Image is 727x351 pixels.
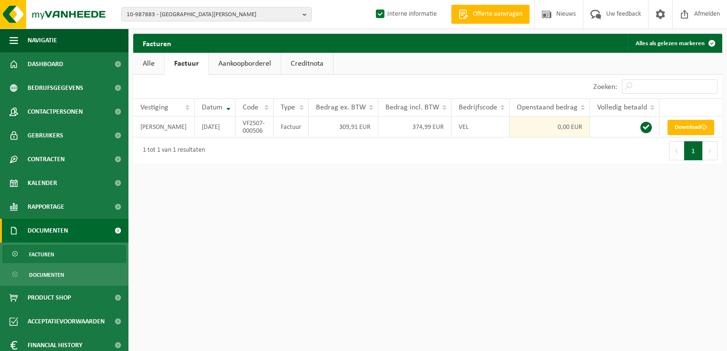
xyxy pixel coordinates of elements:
[281,53,333,75] a: Creditnota
[684,141,703,160] button: 1
[243,104,258,111] span: Code
[140,104,168,111] span: Vestiging
[28,76,83,100] span: Bedrijfsgegevens
[28,219,68,243] span: Documenten
[209,53,281,75] a: Aankoopborderel
[316,104,366,111] span: Bedrag ex. BTW
[628,34,721,53] button: Alles als gelezen markeren
[28,171,57,195] span: Kalender
[2,265,126,283] a: Documenten
[133,53,164,75] a: Alle
[378,117,452,137] td: 374,99 EUR
[133,34,181,52] h2: Facturen
[28,195,64,219] span: Rapportage
[274,117,309,137] td: Factuur
[374,7,437,21] label: Interne informatie
[28,52,63,76] span: Dashboard
[510,117,590,137] td: 0,00 EUR
[593,83,617,91] label: Zoeken:
[202,104,223,111] span: Datum
[451,5,530,24] a: Offerte aanvragen
[459,104,497,111] span: Bedrijfscode
[703,141,717,160] button: Next
[29,266,64,284] span: Documenten
[165,53,208,75] a: Factuur
[121,7,312,21] button: 10-987883 - [GEOGRAPHIC_DATA][PERSON_NAME]
[133,117,195,137] td: [PERSON_NAME]
[28,286,71,310] span: Product Shop
[28,100,83,124] span: Contactpersonen
[127,8,299,22] span: 10-987883 - [GEOGRAPHIC_DATA][PERSON_NAME]
[669,141,684,160] button: Previous
[668,120,714,135] a: Download
[28,310,105,333] span: Acceptatievoorwaarden
[309,117,378,137] td: 309,91 EUR
[138,142,205,159] div: 1 tot 1 van 1 resultaten
[28,147,65,171] span: Contracten
[385,104,439,111] span: Bedrag incl. BTW
[517,104,578,111] span: Openstaand bedrag
[195,117,236,137] td: [DATE]
[597,104,647,111] span: Volledig betaald
[471,10,525,19] span: Offerte aanvragen
[2,245,126,263] a: Facturen
[28,124,63,147] span: Gebruikers
[29,245,54,263] span: Facturen
[281,104,295,111] span: Type
[452,117,510,137] td: VEL
[236,117,274,137] td: VF2507-000506
[28,29,57,52] span: Navigatie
